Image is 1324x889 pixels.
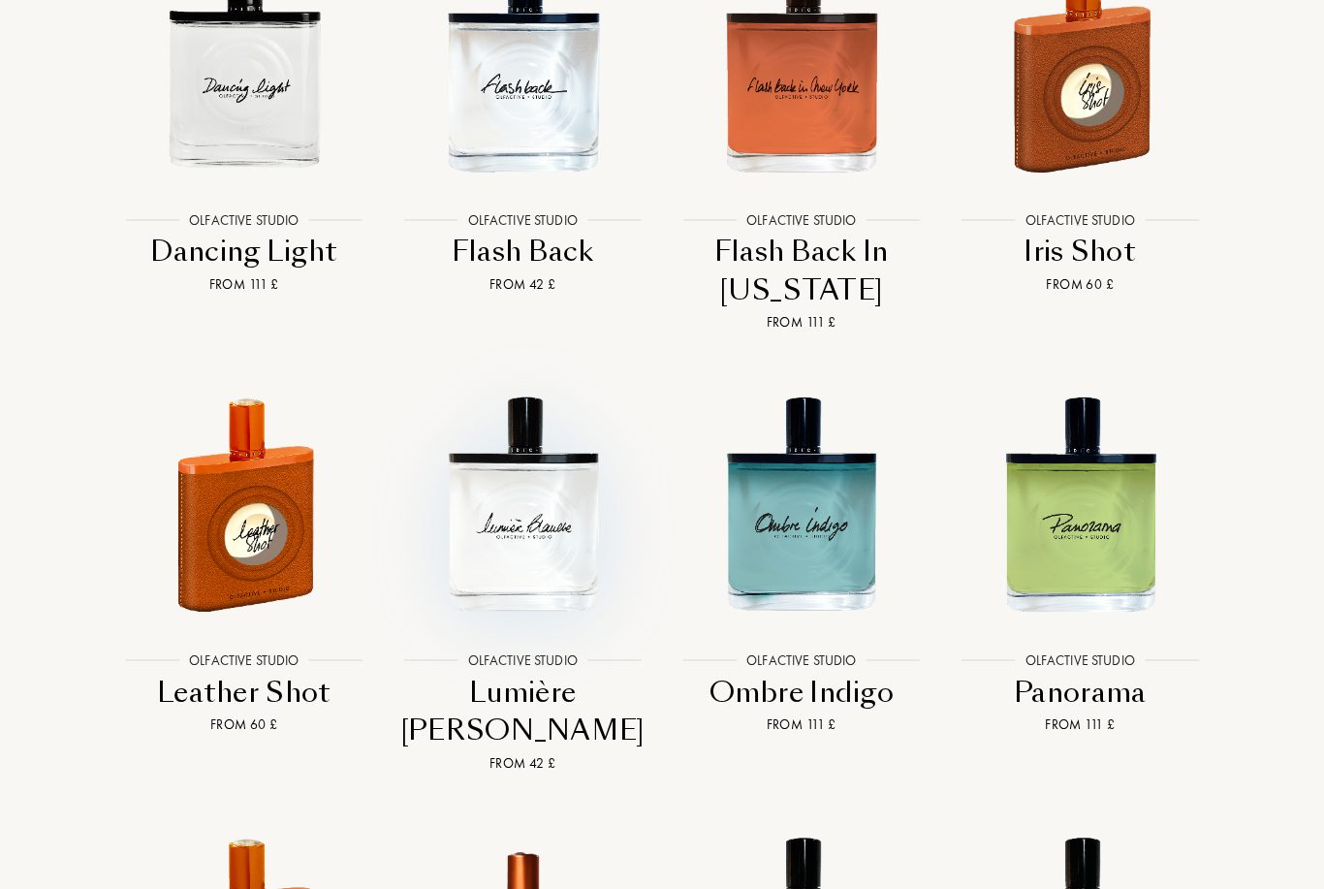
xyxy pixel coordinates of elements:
[1016,209,1145,230] div: Olfactive Studio
[941,357,1220,797] a: Panorama Olfactive StudioOlfactive StudioPanoramaFrom 111 £
[1016,651,1145,671] div: Olfactive Studio
[179,209,308,230] div: Olfactive Studio
[118,378,369,629] img: Leather Shot Olfactive Studio
[105,357,384,797] a: Leather Shot Olfactive StudioOlfactive StudioLeather ShotFrom 60 £
[949,714,1213,735] div: From 111 £
[392,274,655,295] div: From 42 £
[949,674,1213,712] div: Panorama
[670,714,933,735] div: From 111 £
[112,233,376,270] div: Dancing Light
[737,209,866,230] div: Olfactive Studio
[392,674,655,750] div: Lumière [PERSON_NAME]
[955,378,1206,629] img: Panorama Olfactive Studio
[676,378,927,629] img: Ombre Indigo Olfactive Studio
[392,233,655,270] div: Flash Back
[458,209,587,230] div: Olfactive Studio
[949,274,1213,295] div: From 60 £
[670,233,933,309] div: Flash Back In [US_STATE]
[670,312,933,333] div: From 111 £
[112,274,376,295] div: From 111 £
[384,357,663,797] a: Lumière Blanche Olfactive StudioOlfactive StudioLumière [PERSON_NAME]From 42 £
[737,651,866,671] div: Olfactive Studio
[662,357,941,797] a: Ombre Indigo Olfactive StudioOlfactive StudioOmbre IndigoFrom 111 £
[112,674,376,712] div: Leather Shot
[179,651,308,671] div: Olfactive Studio
[670,674,933,712] div: Ombre Indigo
[112,714,376,735] div: From 60 £
[397,378,648,629] img: Lumière Blanche Olfactive Studio
[458,651,587,671] div: Olfactive Studio
[949,233,1213,270] div: Iris Shot
[392,753,655,774] div: From 42 £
